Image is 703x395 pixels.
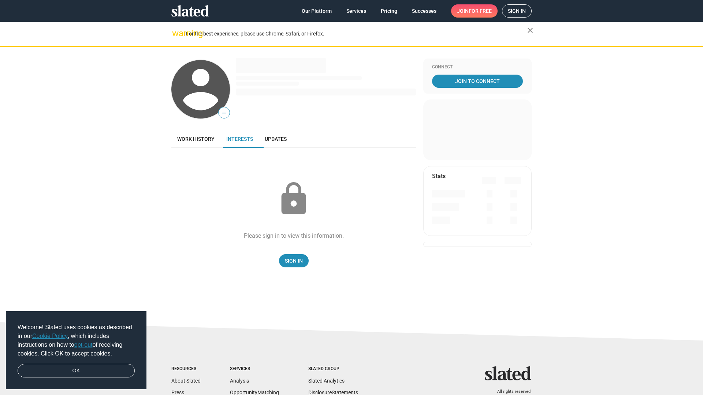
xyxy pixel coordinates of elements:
a: Cookie Policy [32,333,68,339]
span: for free [469,4,492,18]
span: Join [457,4,492,18]
mat-icon: close [526,26,535,35]
div: Resources [171,366,201,372]
a: Work history [171,130,220,148]
a: Pricing [375,4,403,18]
a: Our Platform [296,4,338,18]
span: — [219,108,230,118]
div: For the best experience, please use Chrome, Safari, or Firefox. [186,29,527,39]
mat-card-title: Stats [432,172,446,180]
span: Updates [265,136,287,142]
a: dismiss cookie message [18,364,135,378]
span: Our Platform [302,4,332,18]
mat-icon: lock [275,181,312,217]
span: Welcome! Slated uses cookies as described in our , which includes instructions on how to of recei... [18,323,135,358]
a: Services [341,4,372,18]
a: Join To Connect [432,75,523,88]
a: Slated Analytics [308,378,345,384]
span: Work history [177,136,215,142]
a: Joinfor free [451,4,498,18]
span: Sign In [285,254,303,267]
div: Please sign in to view this information. [244,232,344,240]
a: Analysis [230,378,249,384]
span: Join To Connect [434,75,521,88]
a: Sign In [279,254,309,267]
div: Slated Group [308,366,358,372]
a: Sign in [502,4,532,18]
span: Services [346,4,366,18]
span: Interests [226,136,253,142]
span: Successes [412,4,436,18]
span: Pricing [381,4,397,18]
a: About Slated [171,378,201,384]
a: opt-out [74,342,93,348]
a: Interests [220,130,259,148]
mat-icon: warning [172,29,181,38]
div: cookieconsent [6,311,146,390]
a: Updates [259,130,293,148]
a: Successes [406,4,442,18]
div: Services [230,366,279,372]
span: Sign in [508,5,526,17]
div: Connect [432,64,523,70]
